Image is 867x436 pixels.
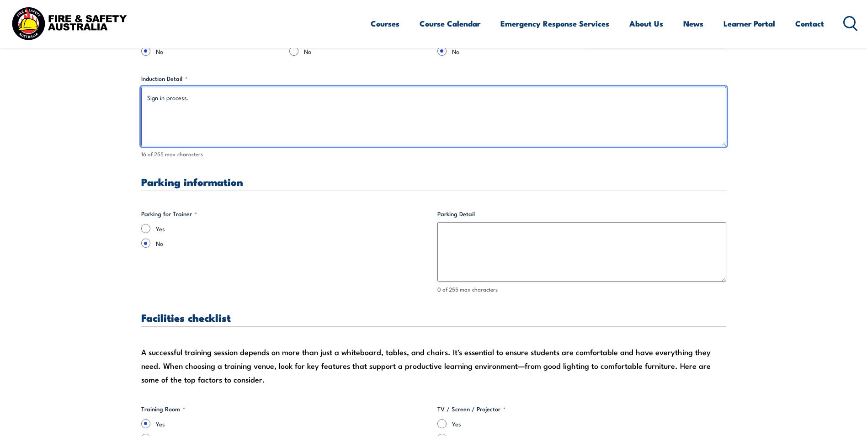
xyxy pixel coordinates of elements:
div: A successful training session depends on more than just a whiteboard, tables, and chairs. It's es... [141,345,726,386]
label: No [452,47,578,56]
legend: TV / Screen / Projector [437,404,505,414]
div: 0 of 255 max characters [437,285,726,294]
a: News [683,11,703,36]
h3: Facilities checklist [141,312,726,323]
div: 16 of 255 max characters [141,150,726,159]
label: No [156,239,430,248]
a: Emergency Response Services [500,11,609,36]
legend: Training Room [141,404,185,414]
label: Induction Detail [141,74,726,83]
a: Courses [371,11,399,36]
h3: Parking information [141,176,726,187]
legend: Parking for Trainer [141,209,197,218]
a: Course Calendar [420,11,480,36]
a: About Us [629,11,663,36]
label: No [304,47,430,56]
label: Yes [156,419,430,428]
a: Contact [795,11,824,36]
a: Learner Portal [723,11,775,36]
label: Parking Detail [437,209,726,218]
label: No [156,47,282,56]
label: Yes [156,224,430,233]
label: Yes [452,419,726,428]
